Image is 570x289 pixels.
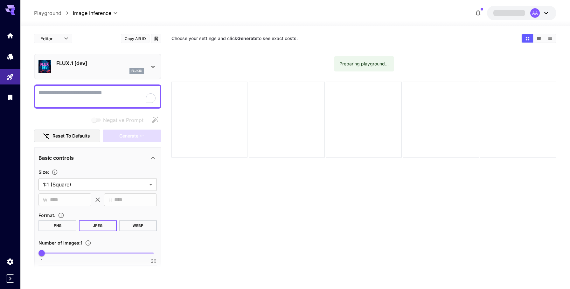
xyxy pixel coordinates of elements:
[339,58,389,70] div: Preparing playground...
[38,169,49,175] span: Size :
[6,52,14,60] div: Models
[487,6,556,20] button: AA
[6,32,14,40] div: Home
[530,8,540,18] div: AA
[38,220,76,231] button: PNG
[38,150,157,165] div: Basic controls
[34,9,73,17] nav: breadcrumb
[237,36,257,41] b: Generate
[6,274,14,283] button: Expand sidebar
[533,34,545,43] button: Show media in video view
[38,89,157,104] textarea: To enrich screen reader interactions, please activate Accessibility in Grammarly extension settings
[40,35,60,42] span: Editor
[55,212,67,218] button: Choose the file format for the output image.
[43,196,47,204] span: W
[43,181,147,188] span: 1:1 (Square)
[108,196,112,204] span: H
[6,93,14,101] div: Library
[34,130,100,143] button: Reset to defaults
[121,34,149,43] button: Copy AIR ID
[119,220,157,231] button: WEBP
[6,73,14,81] div: Playground
[90,116,149,124] span: Negative prompts are not compatible with the selected model.
[522,34,533,43] button: Show media in grid view
[38,57,157,76] div: FLUX.1 [dev]flux1d
[38,212,55,218] span: Format :
[82,240,94,246] button: Specify how many images to generate in a single request. Each image generation will be charged se...
[6,258,14,265] div: Settings
[103,116,143,124] span: Negative Prompt
[171,36,298,41] span: Choose your settings and click to see exact costs.
[79,220,117,231] button: JPEG
[131,69,142,73] p: flux1d
[56,59,144,67] p: FLUX.1 [dev]
[521,34,556,43] div: Show media in grid viewShow media in video viewShow media in list view
[73,9,111,17] span: Image Inference
[38,240,82,245] span: Number of images : 1
[151,258,156,264] span: 20
[34,9,61,17] a: Playground
[153,35,159,42] button: Add to library
[49,169,60,175] button: Adjust the dimensions of the generated image by specifying its width and height in pixels, or sel...
[545,34,556,43] button: Show media in list view
[38,154,74,162] p: Basic controls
